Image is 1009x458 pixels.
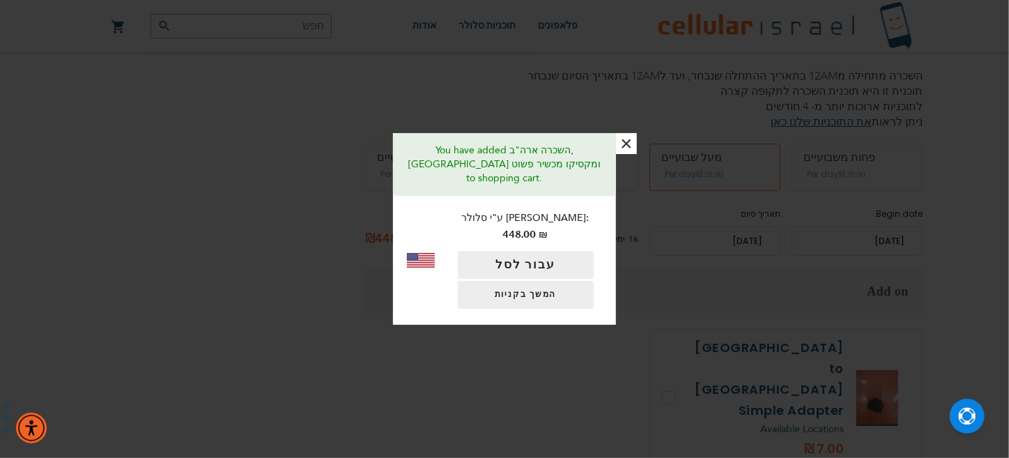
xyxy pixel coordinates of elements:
div: תפריט נגישות [16,413,47,443]
p: You have added השכרה ארה"ב, [GEOGRAPHIC_DATA] ומקסיקו מכשיר פשוט to shopping cart. [403,144,606,185]
span: ‏448.00 ₪ [503,227,548,244]
p: ע"י סלולר [PERSON_NAME]: [449,210,602,244]
button: × [616,133,637,154]
button: עבור לסל [458,251,594,279]
a: המשך בקניות [458,281,594,309]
